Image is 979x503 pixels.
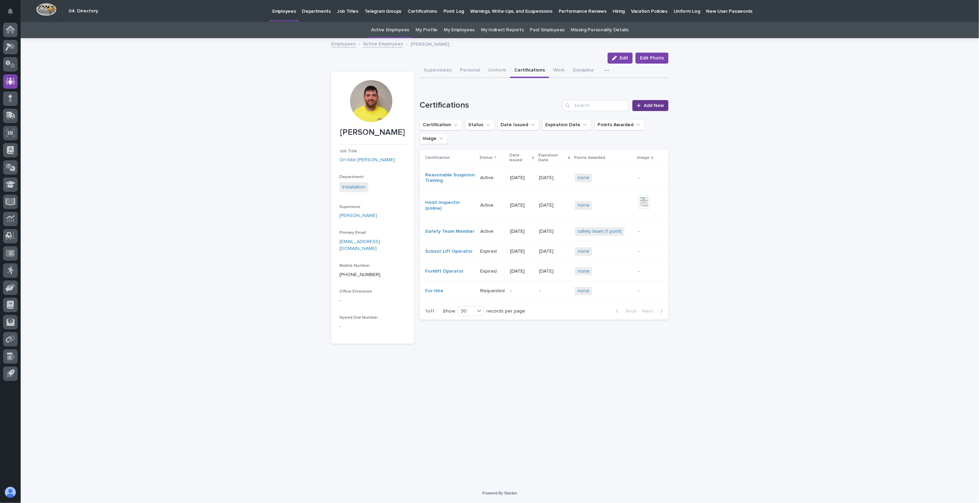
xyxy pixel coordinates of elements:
span: Job Title [339,149,357,153]
button: Status [465,119,495,130]
button: Discipline [569,64,598,78]
tr: Reasonable Suspicion Training ActiveActive [DATE][DATE][DATE] none - [420,166,669,189]
p: Active [480,174,495,181]
p: [DATE] [510,203,534,208]
a: My Profile [415,22,438,38]
a: Forklift Operator [425,269,464,274]
a: My Employees [444,22,475,38]
button: Notifications [3,4,18,19]
p: - [638,288,657,294]
p: [DATE] [510,269,534,274]
button: Points Awarded [594,119,645,130]
a: Add New [632,100,669,111]
a: Active Employees [363,40,403,47]
input: Search [563,100,628,111]
p: - [638,229,657,234]
a: On-Site [PERSON_NAME] [339,156,395,164]
a: Hoist Inspector (online) [425,200,475,211]
p: [DATE] [539,227,555,234]
button: Date Issued [497,119,539,130]
button: users-avatar [3,485,18,500]
a: Reasonable Suspicion Training [425,172,475,184]
span: Add New [644,103,664,108]
button: Edit [608,53,633,64]
span: Back [622,309,636,314]
p: Certification [425,154,450,162]
p: [DATE] [510,249,534,254]
a: Powered By Stacker [482,491,517,495]
span: Office Extension [339,289,372,294]
span: Mobile Number [339,264,370,268]
button: Certifications [510,64,549,78]
p: Expiration Date [538,152,566,164]
span: Speed Dial Number [339,316,378,320]
button: Certification [420,119,462,130]
span: Next [642,309,657,314]
a: Installation [342,184,366,191]
button: Image [420,133,448,144]
div: Notifications [9,8,18,19]
a: Scissor Lift Operator [425,249,473,254]
a: Employees [331,40,356,47]
a: Active Employees [371,22,409,38]
span: Department [339,175,364,179]
p: Date Issued [509,152,530,164]
p: [DATE] [539,267,555,274]
h1: Certifications [420,100,560,110]
p: - [638,269,657,274]
div: 30 [458,308,475,315]
p: [DATE] [510,229,534,234]
a: Missing Personality Details [571,22,629,38]
tr: Scissor Lift Operator ExpiredExpired [DATE][DATE][DATE] none - [420,241,669,261]
span: Edit [620,56,628,61]
p: Show [443,308,455,314]
span: Primary Email [339,231,366,235]
p: Status [480,154,493,162]
img: Workspace Logo [36,3,56,16]
p: Active [480,227,495,234]
button: Back [610,308,639,314]
a: My Indirect Reports [481,22,524,38]
button: Supervisees [420,64,456,78]
a: Safety Team Member [425,229,474,234]
p: [DATE] [539,201,555,208]
tr: Hoist Inspector (online) ActiveActive [DATE][DATE][DATE] none [420,189,669,222]
button: Personal [456,64,484,78]
p: - [339,323,406,330]
button: Edit Photo [635,53,669,64]
span: Supervisor [339,205,360,209]
p: - [638,249,657,254]
h2: 04. Directory [69,8,98,14]
p: Expired [480,247,498,254]
button: Next [639,308,669,314]
a: none [578,269,589,274]
tr: For Hire RequestedRequested --- none - [420,281,669,301]
a: none [578,175,589,181]
a: none [578,288,589,294]
p: records per page [486,308,525,314]
a: Past Employees [530,22,565,38]
a: For Hire [425,288,443,294]
a: [EMAIL_ADDRESS][DOMAIN_NAME] [339,239,380,251]
a: [PHONE_NUMBER] [339,272,380,277]
button: Uniform [484,64,510,78]
a: none [578,249,589,254]
p: - [339,297,406,304]
p: Requested [480,287,506,294]
p: [PERSON_NAME] [339,128,406,138]
p: Points Awarded [574,154,605,162]
p: - [638,175,657,181]
p: [PERSON_NAME] [411,40,449,47]
p: [DATE] [510,175,534,181]
a: none [578,203,589,208]
a: safety team (1 point) [578,229,622,234]
p: Expired [480,267,498,274]
button: Work [549,64,569,78]
tr: Forklift Operator ExpiredExpired [DATE][DATE][DATE] none - [420,261,669,281]
button: Expiration Date [542,119,592,130]
p: 1 of 1 [420,303,440,320]
p: - [539,287,542,294]
a: [PERSON_NAME] [339,212,377,219]
span: Edit Photo [640,55,664,62]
